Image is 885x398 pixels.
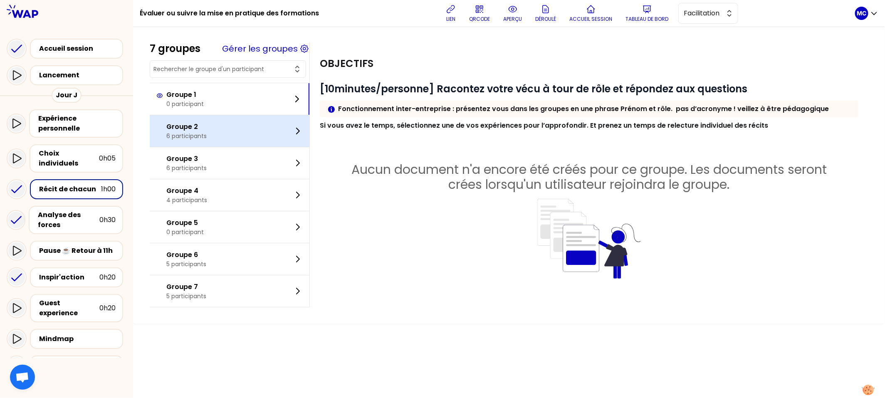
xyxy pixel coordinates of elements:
p: MC [857,9,867,17]
div: Expérience personnelle [38,114,116,133]
button: aperçu [500,1,525,26]
button: Accueil session [566,1,616,26]
p: aperçu [503,16,522,22]
button: MC [855,7,878,20]
p: Déroulé [535,16,556,22]
button: Facilitation [678,3,738,24]
button: Déroulé [532,1,559,26]
p: Tableau de bord [625,16,668,22]
button: Gérer les groupes [222,43,298,54]
p: QRCODE [469,16,490,22]
p: 5 participants [166,292,206,300]
p: Groupe 7 [166,282,206,292]
p: Groupe 1 [166,90,204,100]
div: Choix individuels [39,148,99,168]
div: 7 groupes [150,42,200,55]
span: Facilitation [684,8,721,18]
p: 5 participants [166,260,206,268]
p: Groupe 3 [166,154,207,164]
div: Récit de chacun [39,184,101,194]
p: Groupe 4 [166,186,207,196]
button: QRCODE [466,1,493,26]
div: 0h20 [99,303,116,313]
p: 6 participants [166,164,207,172]
strong: Si vous avez le temps, sélectionnez une de vos expériences pour l’approfondir. Et prenez un temps... [320,121,768,130]
button: lien [442,1,459,26]
div: Analyse des forces [38,210,99,230]
div: Inspir'action [39,272,99,282]
div: Mindmap [39,334,116,344]
button: Tableau de bord [622,1,672,26]
div: Lancement [39,70,119,80]
p: 6 participants [166,132,207,140]
div: Pause ☕️ Retour à 11h [39,246,116,256]
p: 0 participant [166,100,204,108]
p: Accueil session [569,16,612,22]
p: Groupe 5 [166,218,204,228]
h2: Aucun document n'a encore été créés pour ce groupe. Les documents seront crées lorsqu'un utilisat... [316,162,862,192]
p: lien [446,16,455,22]
strong: [10minutes/personne] Racontez votre vécu à tour de rôle et répondez aux questions [320,82,747,96]
h2: Objectifs [320,57,373,70]
div: 0h20 [99,272,116,282]
p: Groupe 6 [166,250,206,260]
strong: Fonctionnement inter-entreprise : présentez vous dans les groupes en une phrase Prénom et rôle. p... [338,104,829,114]
p: Groupe 2 [166,122,207,132]
input: Rechercher le groupe d'un participant [153,65,292,73]
div: Guest experience [39,298,99,318]
div: 0h05 [99,153,116,163]
div: 0h30 [99,215,116,225]
div: 1h00 [101,184,116,194]
div: Jour J [52,88,82,103]
p: 4 participants [166,196,207,204]
div: Ouvrir le chat [10,365,35,390]
div: Accueil session [39,44,119,54]
p: 0 participant [166,228,204,236]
